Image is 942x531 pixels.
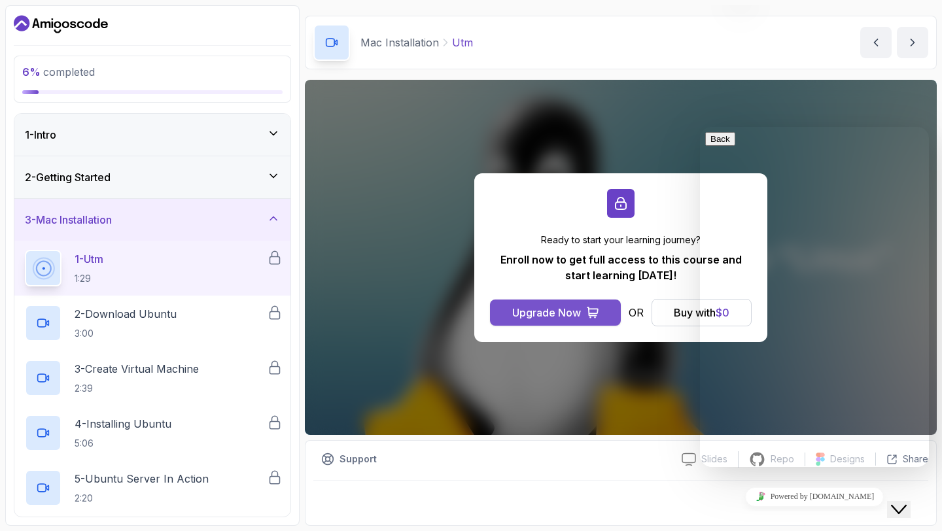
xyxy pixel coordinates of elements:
[490,300,621,326] button: Upgrade Now
[700,482,929,511] iframe: chat widget
[14,199,290,241] button: 3-Mac Installation
[14,156,290,198] button: 2-Getting Started
[75,306,177,322] p: 2 - Download Ubuntu
[75,272,103,285] p: 1:29
[75,251,103,267] p: 1 - Utm
[897,27,928,58] button: next content
[313,449,385,470] button: Support button
[25,212,112,228] h3: 3 - Mac Installation
[25,305,280,341] button: 2-Download Ubuntu3:00
[25,250,280,286] button: 1-Utm1:29
[887,479,929,518] iframe: chat widget
[75,492,209,505] p: 2:20
[25,360,280,396] button: 3-Create Virtual Machine2:39
[490,233,752,247] p: Ready to start your learning journey?
[629,305,644,320] p: OR
[674,305,729,320] div: Buy with
[360,35,439,50] p: Mac Installation
[860,27,892,58] button: previous content
[340,453,377,466] p: Support
[25,470,280,506] button: 5-Ubuntu Server In Action2:20
[14,14,108,35] a: Dashboard
[75,471,209,487] p: 5 - Ubuntu Server In Action
[652,299,752,326] button: Buy with$0
[75,382,199,395] p: 2:39
[75,437,171,450] p: 5:06
[452,35,473,50] p: Utm
[512,305,581,320] div: Upgrade Now
[490,252,752,283] p: Enroll now to get full access to this course and start learning [DATE]!
[25,169,111,185] h3: 2 - Getting Started
[700,127,929,467] iframe: chat widget
[22,65,95,78] span: completed
[75,416,171,432] p: 4 - Installing Ubuntu
[25,127,56,143] h3: 1 - Intro
[25,415,280,451] button: 4-Installing Ubuntu5:06
[75,361,199,377] p: 3 - Create Virtual Machine
[14,114,290,156] button: 1-Intro
[22,65,41,78] span: 6 %
[75,327,177,340] p: 3:00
